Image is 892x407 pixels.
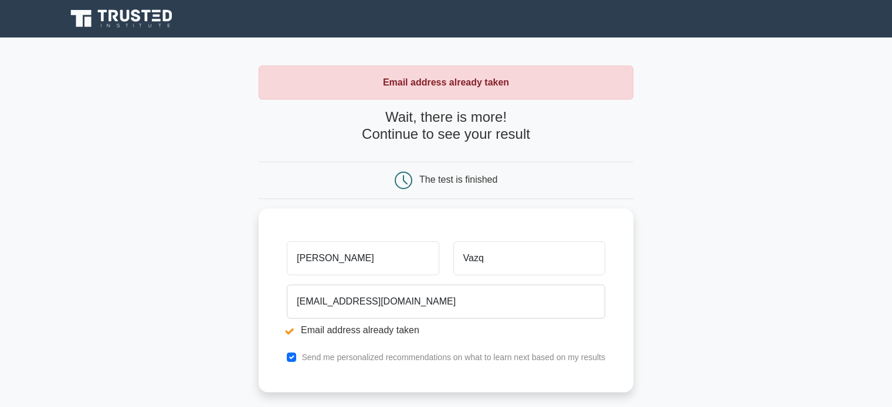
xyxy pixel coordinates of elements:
[453,241,605,275] input: Last name
[259,109,633,143] h4: Wait, there is more! Continue to see your result
[287,285,605,319] input: Email
[419,175,497,184] div: The test is finished
[301,353,605,362] label: Send me personalized recommendations on what to learn next based on my results
[287,241,439,275] input: First name
[383,77,509,87] strong: Email address already taken
[287,323,605,337] li: Email address already taken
